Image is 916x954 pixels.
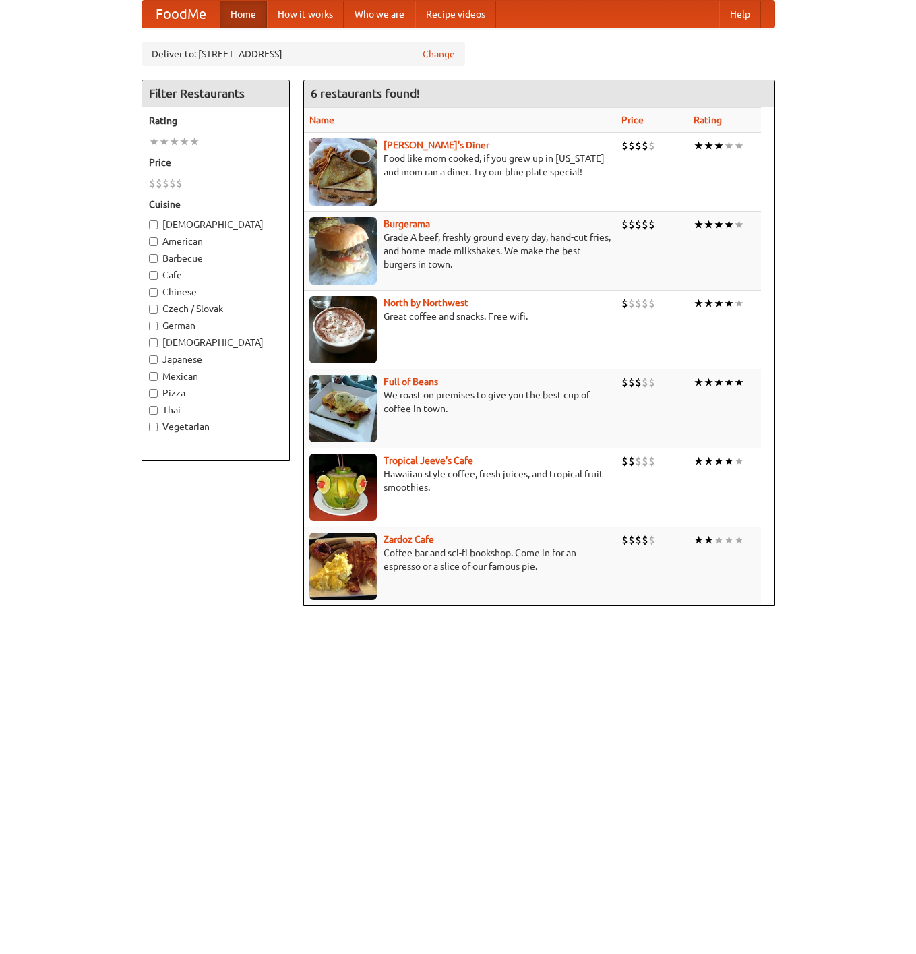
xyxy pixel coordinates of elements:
[162,176,169,191] li: $
[309,533,377,600] img: zardoz.jpg
[628,533,635,547] li: $
[149,114,282,127] h5: Rating
[309,138,377,206] img: sallys.jpg
[694,296,704,311] li: ★
[149,134,159,149] li: ★
[734,454,744,469] li: ★
[149,372,158,381] input: Mexican
[714,533,724,547] li: ★
[714,454,724,469] li: ★
[267,1,344,28] a: How it works
[309,454,377,521] img: jeeves.jpg
[724,296,734,311] li: ★
[149,305,158,314] input: Czech / Slovak
[384,218,430,229] a: Burgerama
[714,296,724,311] li: ★
[149,176,156,191] li: $
[628,375,635,390] li: $
[149,420,282,434] label: Vegetarian
[648,296,655,311] li: $
[704,454,714,469] li: ★
[628,296,635,311] li: $
[149,302,282,316] label: Czech / Slovak
[621,217,628,232] li: $
[642,217,648,232] li: $
[149,251,282,265] label: Barbecue
[694,454,704,469] li: ★
[714,138,724,153] li: ★
[309,375,377,442] img: beans.jpg
[423,47,455,61] a: Change
[642,375,648,390] li: $
[309,217,377,285] img: burgerama.jpg
[714,217,724,232] li: ★
[149,353,282,366] label: Japanese
[704,138,714,153] li: ★
[724,454,734,469] li: ★
[635,217,642,232] li: $
[724,138,734,153] li: ★
[621,533,628,547] li: $
[621,454,628,469] li: $
[149,319,282,332] label: German
[169,176,176,191] li: $
[149,254,158,263] input: Barbecue
[628,217,635,232] li: $
[384,376,438,387] a: Full of Beans
[621,375,628,390] li: $
[384,140,489,150] a: [PERSON_NAME]'s Diner
[149,338,158,347] input: [DEMOGRAPHIC_DATA]
[309,546,611,573] p: Coffee bar and sci-fi bookshop. Come in for an espresso or a slice of our famous pie.
[384,455,473,466] b: Tropical Jeeve's Cafe
[384,297,468,308] a: North by Northwest
[189,134,200,149] li: ★
[149,235,282,248] label: American
[142,42,465,66] div: Deliver to: [STREET_ADDRESS]
[149,336,282,349] label: [DEMOGRAPHIC_DATA]
[149,237,158,246] input: American
[648,375,655,390] li: $
[648,454,655,469] li: $
[149,355,158,364] input: Japanese
[621,296,628,311] li: $
[159,134,169,149] li: ★
[149,271,158,280] input: Cafe
[648,217,655,232] li: $
[635,533,642,547] li: $
[149,423,158,431] input: Vegetarian
[149,268,282,282] label: Cafe
[694,533,704,547] li: ★
[734,533,744,547] li: ★
[734,138,744,153] li: ★
[714,375,724,390] li: ★
[309,115,334,125] a: Name
[149,285,282,299] label: Chinese
[149,406,158,415] input: Thai
[642,454,648,469] li: $
[724,217,734,232] li: ★
[628,454,635,469] li: $
[415,1,496,28] a: Recipe videos
[149,288,158,297] input: Chinese
[169,134,179,149] li: ★
[384,534,434,545] a: Zardoz Cafe
[149,386,282,400] label: Pizza
[149,389,158,398] input: Pizza
[704,296,714,311] li: ★
[344,1,415,28] a: Who we are
[149,218,282,231] label: [DEMOGRAPHIC_DATA]
[309,467,611,494] p: Hawaiian style coffee, fresh juices, and tropical fruit smoothies.
[142,1,220,28] a: FoodMe
[176,176,183,191] li: $
[621,138,628,153] li: $
[704,375,714,390] li: ★
[621,115,644,125] a: Price
[309,309,611,323] p: Great coffee and snacks. Free wifi.
[694,138,704,153] li: ★
[149,369,282,383] label: Mexican
[635,375,642,390] li: $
